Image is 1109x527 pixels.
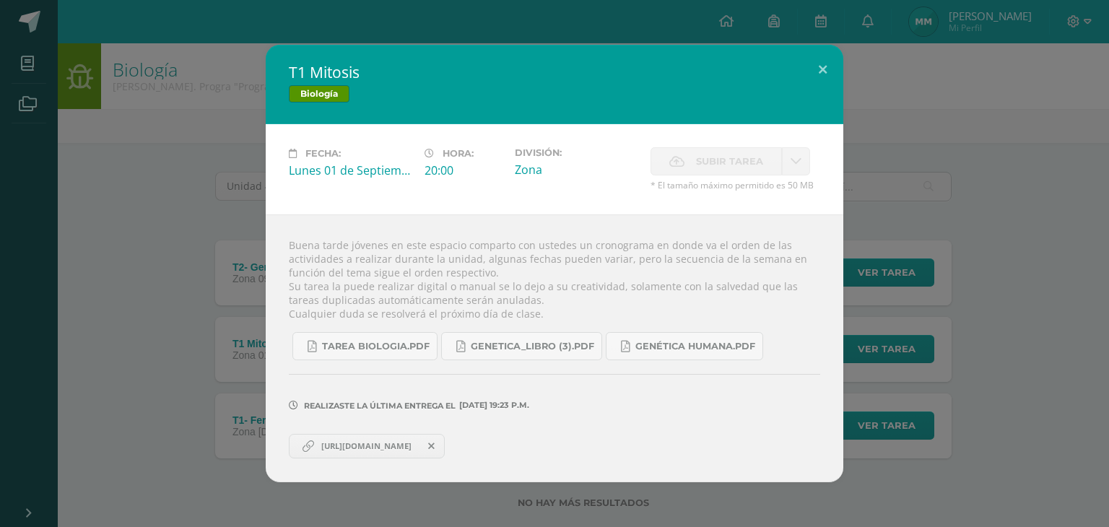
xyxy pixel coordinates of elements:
[419,438,444,454] span: Remover entrega
[441,332,602,360] a: Genetica_LIBRO (3).pdf
[305,148,341,159] span: Fecha:
[314,440,419,452] span: [URL][DOMAIN_NAME]
[802,45,843,94] button: Close (Esc)
[443,148,474,159] span: Hora:
[289,85,349,103] span: Biología
[651,179,820,191] span: * El tamaño máximo permitido es 50 MB
[515,162,639,178] div: Zona
[266,214,843,482] div: Buena tarde jóvenes en este espacio comparto con ustedes un cronograma en donde va el orden de la...
[289,62,820,82] h2: T1 Mitosis
[304,401,456,411] span: Realizaste la última entrega el
[635,341,755,352] span: Genética humana.pdf
[515,147,639,158] label: División:
[292,332,438,360] a: Tarea biologia.pdf
[782,147,810,175] a: La fecha de entrega ha expirado
[471,341,594,352] span: Genetica_LIBRO (3).pdf
[289,162,413,178] div: Lunes 01 de Septiembre
[456,405,529,406] span: [DATE] 19:23 p.m.
[606,332,763,360] a: Genética humana.pdf
[425,162,503,178] div: 20:00
[696,148,763,175] span: Subir tarea
[289,434,445,458] a: [URL][DOMAIN_NAME]
[651,147,782,175] label: La fecha de entrega ha expirado
[322,341,430,352] span: Tarea biologia.pdf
